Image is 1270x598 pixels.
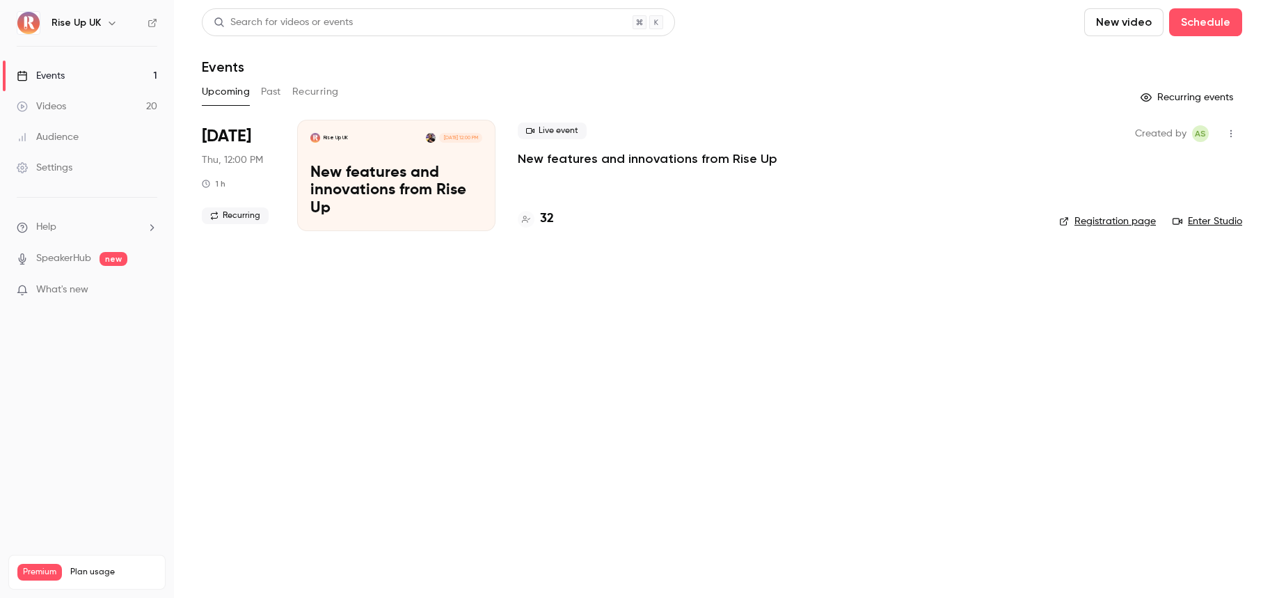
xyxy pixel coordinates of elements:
[310,133,320,143] img: New features and innovations from Rise Up
[100,252,127,266] span: new
[141,284,157,297] iframe: Noticeable Trigger
[1134,86,1242,109] button: Recurring events
[439,133,482,143] span: [DATE] 12:00 PM
[1084,8,1164,36] button: New video
[426,133,436,143] img: Glenn Diedrich
[17,220,157,235] li: help-dropdown-opener
[70,567,157,578] span: Plan usage
[202,120,275,231] div: Sep 25 Thu, 11:00 AM (Europe/London)
[202,178,225,189] div: 1 h
[324,134,348,141] p: Rise Up UK
[202,81,250,103] button: Upcoming
[1059,214,1156,228] a: Registration page
[518,210,554,228] a: 32
[17,100,66,113] div: Videos
[17,161,72,175] div: Settings
[261,81,281,103] button: Past
[36,251,91,266] a: SpeakerHub
[214,15,353,30] div: Search for videos or events
[202,153,263,167] span: Thu, 12:00 PM
[292,81,339,103] button: Recurring
[1192,125,1209,142] span: Aliocha Segard
[36,220,56,235] span: Help
[1169,8,1242,36] button: Schedule
[202,125,251,148] span: [DATE]
[202,207,269,224] span: Recurring
[1195,125,1206,142] span: AS
[1135,125,1186,142] span: Created by
[36,283,88,297] span: What's new
[518,150,777,167] a: New features and innovations from Rise Up
[17,130,79,144] div: Audience
[518,123,587,139] span: Live event
[1173,214,1242,228] a: Enter Studio
[17,69,65,83] div: Events
[310,164,482,218] p: New features and innovations from Rise Up
[17,564,62,581] span: Premium
[51,16,101,30] h6: Rise Up UK
[17,12,40,34] img: Rise Up UK
[202,58,244,75] h1: Events
[297,120,495,231] a: New features and innovations from Rise UpRise Up UKGlenn Diedrich[DATE] 12:00 PMNew features and ...
[540,210,554,228] h4: 32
